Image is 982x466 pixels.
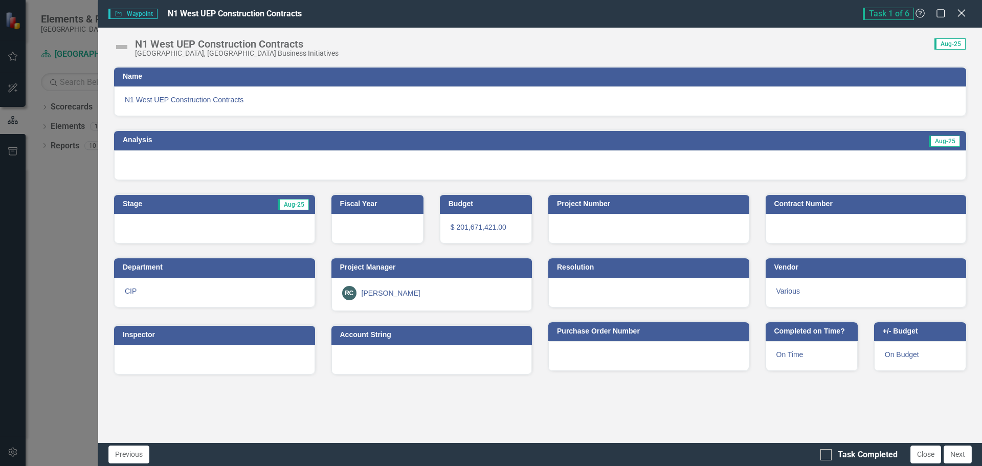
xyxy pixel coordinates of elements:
[362,288,420,298] div: [PERSON_NAME]
[557,327,744,335] h3: Purchase Order Number
[944,446,972,463] button: Next
[776,287,800,295] span: Various
[135,38,339,50] div: N1 West UEP Construction Contracts
[910,446,941,463] button: Close
[776,350,804,359] span: On Time
[774,327,853,335] h3: Completed on Time?
[123,263,310,271] h3: Department
[340,200,418,208] h3: Fiscal Year
[883,327,961,335] h3: +/- Budget
[340,263,527,271] h3: Project Manager
[123,136,523,144] h3: Analysis
[774,263,962,271] h3: Vendor
[929,136,960,147] span: Aug-25
[557,200,744,208] h3: Project Number
[838,449,898,461] div: Task Completed
[135,50,339,57] div: [GEOGRAPHIC_DATA], [GEOGRAPHIC_DATA] Business Initiatives
[340,331,527,339] h3: Account String
[449,200,527,208] h3: Budget
[114,39,130,55] img: Not Defined
[123,200,193,208] h3: Stage
[108,446,149,463] button: Previous
[342,286,356,300] div: RC
[108,9,158,19] span: Waypoint
[168,9,302,18] span: N1 West UEP Construction Contracts
[557,263,744,271] h3: Resolution
[123,73,961,80] h3: Name
[934,38,966,50] span: Aug-25
[125,287,137,295] span: CIP
[278,199,309,210] span: Aug-25
[774,200,962,208] h3: Contract Number
[885,350,919,359] span: On Budget
[123,331,310,339] h3: Inspector
[863,8,914,20] span: Task 1 of 6
[451,223,506,231] span: $ 201,671,421.00
[125,95,955,105] span: N1 West UEP Construction Contracts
